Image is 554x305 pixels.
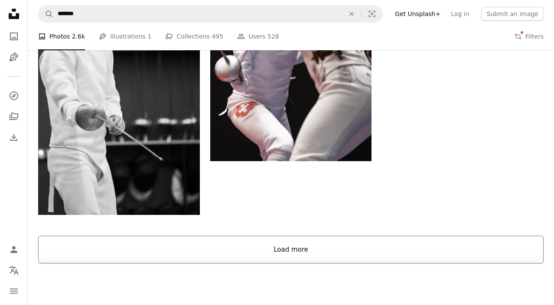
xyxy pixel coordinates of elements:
a: a person in a white outfit holding a stick [38,81,200,89]
span: 528 [267,32,279,41]
a: Log in [446,7,474,21]
a: Explore [5,87,23,104]
a: Get Unsplash+ [390,7,446,21]
a: Illustrations [5,49,23,66]
form: Find visuals sitewide [38,5,383,23]
a: Collections [5,108,23,125]
span: 1 [148,32,152,41]
button: Visual search [362,6,382,22]
button: Submit an image [481,7,544,21]
a: Users 528 [237,23,279,50]
a: Photos [5,28,23,45]
button: Clear [342,6,361,22]
button: Menu [5,282,23,300]
a: Log in / Sign up [5,241,23,258]
button: Filters [514,23,544,50]
a: Collections 495 [165,23,223,50]
button: Search Unsplash [39,6,53,22]
button: Load more [38,236,544,263]
span: 495 [212,32,223,41]
a: Illustrations 1 [99,23,151,50]
a: Home — Unsplash [5,5,23,24]
button: Language [5,262,23,279]
a: Download History [5,129,23,146]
